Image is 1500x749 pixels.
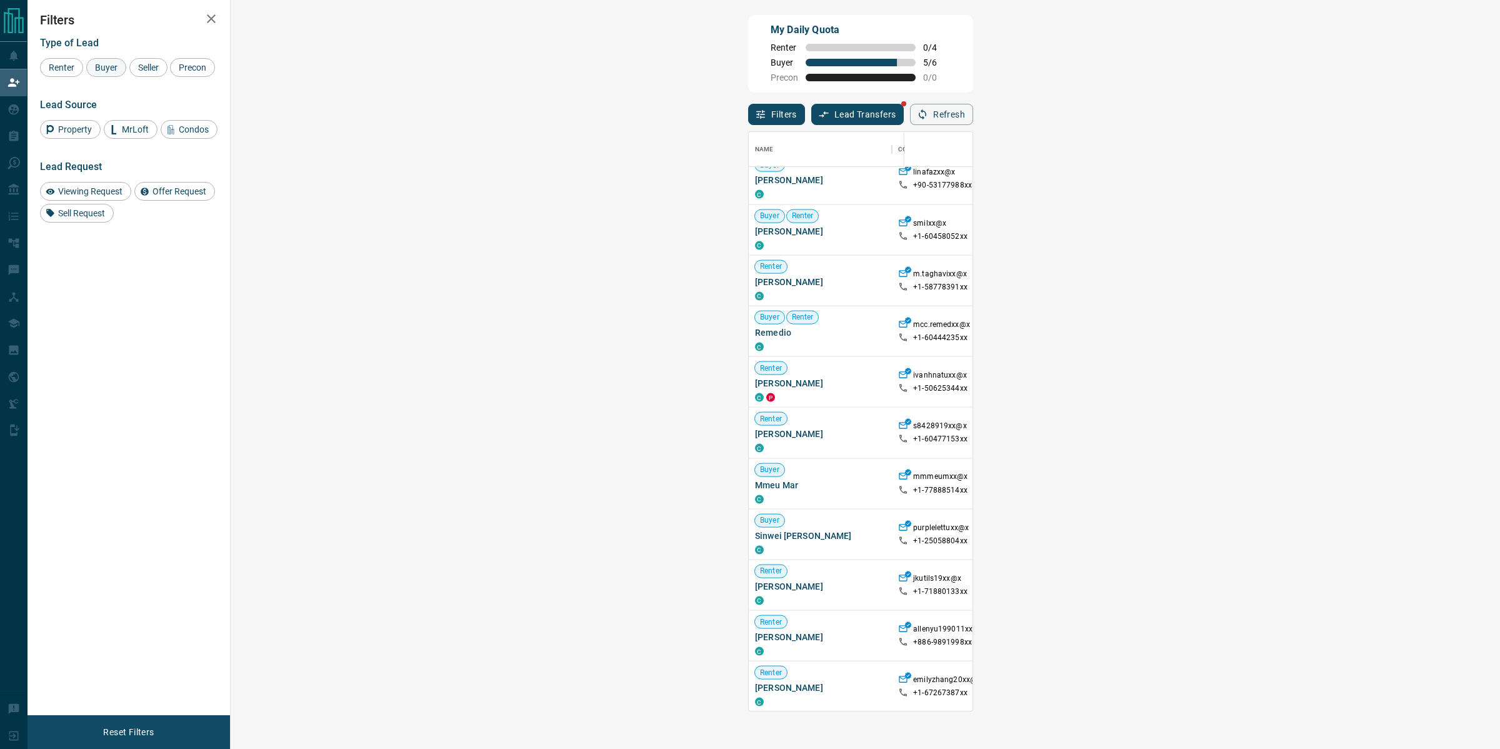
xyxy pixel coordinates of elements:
p: purplelettuxx@x [913,522,969,535]
div: Seller [129,58,167,77]
div: Offer Request [134,182,215,201]
p: +1- 60477153xx [913,434,967,445]
p: jkutils19xx@x [913,573,961,586]
p: m.taghavixx@x [913,268,967,281]
span: Precon [771,73,798,83]
div: condos.ca [755,291,764,300]
p: +1- 71880133xx [913,586,967,597]
span: Renter [771,43,798,53]
p: smilxx@x [913,218,946,231]
div: condos.ca [755,596,764,605]
span: Renter [787,312,819,323]
span: Renter [755,616,787,627]
span: Buyer [771,58,798,68]
span: Buyer [755,515,784,526]
span: [PERSON_NAME] [755,224,886,237]
div: condos.ca [755,241,764,249]
div: Property [40,120,101,139]
div: condos.ca [755,444,764,453]
span: Property [54,124,96,134]
span: Renter [755,566,787,576]
div: Condos [161,120,217,139]
span: Renter [755,261,787,272]
span: MrLoft [117,124,153,134]
span: [PERSON_NAME] [755,681,886,694]
p: +1- 60458052xx [913,231,967,241]
span: [PERSON_NAME] [755,580,886,593]
p: s8428919xx@x [913,421,967,434]
span: Sell Request [54,208,109,218]
div: Renter [40,58,83,77]
span: Renter [44,63,79,73]
button: Reset Filters [95,721,162,743]
div: condos.ca [755,393,764,402]
span: 0 / 4 [923,43,951,53]
span: Sinwei [PERSON_NAME] [755,529,886,541]
button: Lead Transfers [811,104,904,125]
span: Renter [755,363,787,373]
div: property.ca [766,393,775,402]
div: Viewing Request [40,182,131,201]
p: +1- 25058804xx [913,535,967,546]
span: Mmeu Mar [755,478,886,491]
div: condos.ca [755,190,764,199]
div: condos.ca [755,343,764,351]
p: mmmeumxx@x [913,471,967,485]
span: Buyer [755,465,784,475]
span: Renter [787,211,819,221]
p: linafazxx@x [913,167,955,180]
div: Sell Request [40,204,114,223]
span: Buyer [755,211,784,221]
p: +1- 67267387xx [913,688,967,698]
span: Buyer [755,312,784,323]
p: emilyzhang20xx@x [913,675,981,688]
button: Filters [748,104,805,125]
span: [PERSON_NAME] [755,174,886,186]
span: [PERSON_NAME] [755,428,886,440]
span: [PERSON_NAME] [755,275,886,288]
span: Lead Source [40,99,97,111]
p: My Daily Quota [771,23,951,38]
div: condos.ca [755,545,764,554]
span: Lead Request [40,161,102,173]
p: +1- 60444235xx [913,333,967,343]
h2: Filters [40,13,217,28]
button: Refresh [910,104,973,125]
p: +1- 58778391xx [913,281,967,292]
div: Name [749,132,892,167]
p: allenyu199011xx@x [913,624,983,637]
p: mcc.remedxx@x [913,319,970,332]
span: Renter [755,667,787,678]
div: condos.ca [755,698,764,706]
span: Renter [755,413,787,424]
span: 5 / 6 [923,58,951,68]
span: Viewing Request [54,186,127,196]
span: [PERSON_NAME] [755,377,886,390]
p: +90- 53177988xx [913,180,972,191]
p: ivanhnatuxx@x [913,370,967,383]
span: Seller [134,63,163,73]
span: [PERSON_NAME] [755,631,886,643]
span: Remedio [755,326,886,339]
span: Condos [174,124,213,134]
p: +886- 9891998xx [913,637,972,648]
span: Buyer [91,63,122,73]
span: Offer Request [148,186,211,196]
div: condos.ca [755,647,764,656]
span: Precon [174,63,211,73]
div: Precon [170,58,215,77]
span: Buyer [755,159,784,170]
p: +1- 77888514xx [913,485,967,495]
div: MrLoft [104,120,157,139]
span: Type of Lead [40,37,99,49]
div: Name [755,132,774,167]
div: condos.ca [755,495,764,503]
p: +1- 50625344xx [913,383,967,394]
div: Buyer [86,58,126,77]
span: 0 / 0 [923,73,951,83]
